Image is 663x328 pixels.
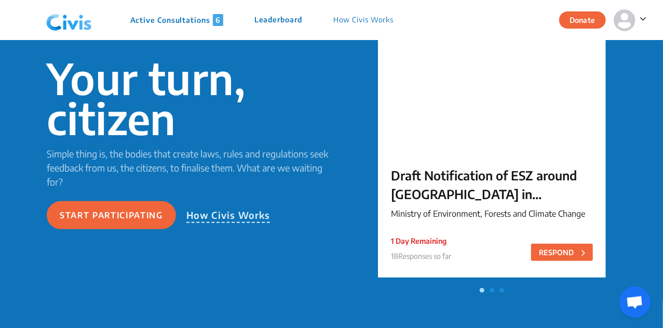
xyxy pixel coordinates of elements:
p: Draft Notification of ESZ around [GEOGRAPHIC_DATA] in [GEOGRAPHIC_DATA] [391,166,593,203]
a: Draft Notification of ESZ around [GEOGRAPHIC_DATA] in [GEOGRAPHIC_DATA]Ministry of Environment, F... [378,23,606,283]
span: Responses so far [398,252,451,260]
p: How Civis Works [186,208,270,223]
img: person-default.svg [614,9,635,31]
p: Simple thing is, the bodies that create laws, rules and regulations seek feedback from us, the ci... [47,147,332,189]
img: navlogo.png [42,5,96,36]
button: Donate [559,11,606,29]
a: Open chat [619,286,651,318]
button: Start participating [47,201,176,229]
p: How Civis Works [333,14,394,26]
p: Ministry of Environment, Forests and Climate Change [391,207,593,220]
p: 1 Day Remaining [391,235,451,246]
a: Donate [559,14,614,24]
button: RESPOND [531,244,593,261]
span: 6 [213,14,223,26]
p: Active Consultations [130,14,223,26]
p: Leaderboard [254,14,302,26]
p: Your turn, citizen [47,58,332,138]
p: 18 [391,251,451,261]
